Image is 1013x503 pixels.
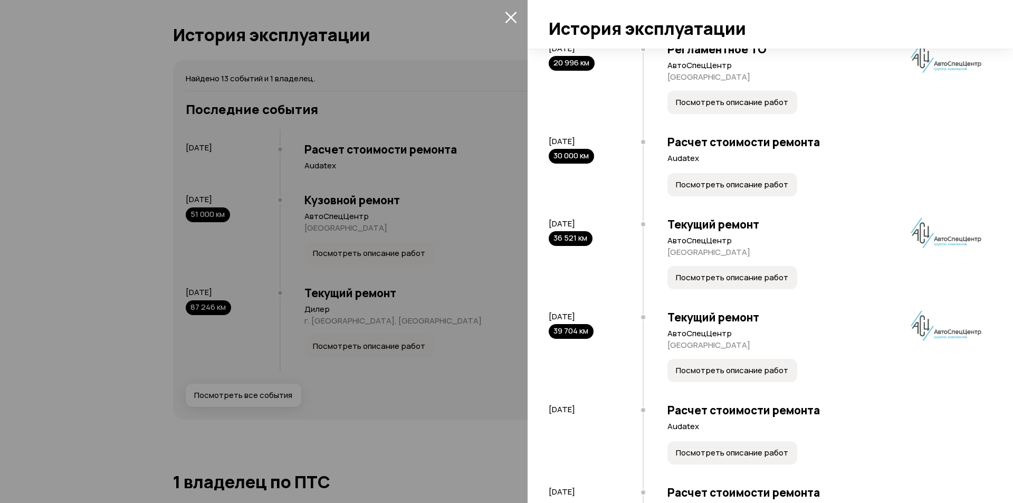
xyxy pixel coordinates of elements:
[667,359,797,382] button: Посмотреть описание работ
[549,149,594,164] div: 30 000 км
[676,179,788,190] span: Посмотреть описание работ
[549,311,575,322] span: [DATE]
[667,235,981,246] p: АвтоСпецЦентр
[667,60,981,71] p: АвтоСпецЦентр
[549,43,575,54] span: [DATE]
[676,272,788,283] span: Посмотреть описание работ
[667,340,981,350] p: [GEOGRAPHIC_DATA]
[910,217,981,249] img: logo
[910,42,981,73] img: logo
[549,218,575,229] span: [DATE]
[667,42,981,56] h3: Регламентное ТО
[667,135,981,149] h3: Расчет стоимости ремонта
[667,173,797,196] button: Посмотреть описание работ
[549,324,594,339] div: 39 704 км
[549,231,592,246] div: 36 521 км
[667,403,981,417] h3: Расчет стоимости ремонта
[667,328,981,339] p: АвтоСпецЦентр
[667,310,981,324] h3: Текущий ремонт
[667,72,981,82] p: [GEOGRAPHIC_DATA]
[667,266,797,289] button: Посмотреть описание работ
[667,421,981,432] p: Audatex
[910,310,981,341] img: logo
[667,217,981,231] h3: Текущий ремонт
[549,136,575,147] span: [DATE]
[549,404,575,415] span: [DATE]
[502,8,519,25] button: закрыть
[667,441,797,464] button: Посмотреть описание работ
[549,486,575,497] span: [DATE]
[676,97,788,108] span: Посмотреть описание работ
[667,91,797,114] button: Посмотреть описание работ
[667,247,981,258] p: [GEOGRAPHIC_DATA]
[667,486,981,499] h3: Расчет стоимости ремонта
[676,365,788,376] span: Посмотреть описание работ
[549,56,595,71] div: 20 996 км
[667,153,981,164] p: Audatex
[676,448,788,458] span: Посмотреть описание работ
